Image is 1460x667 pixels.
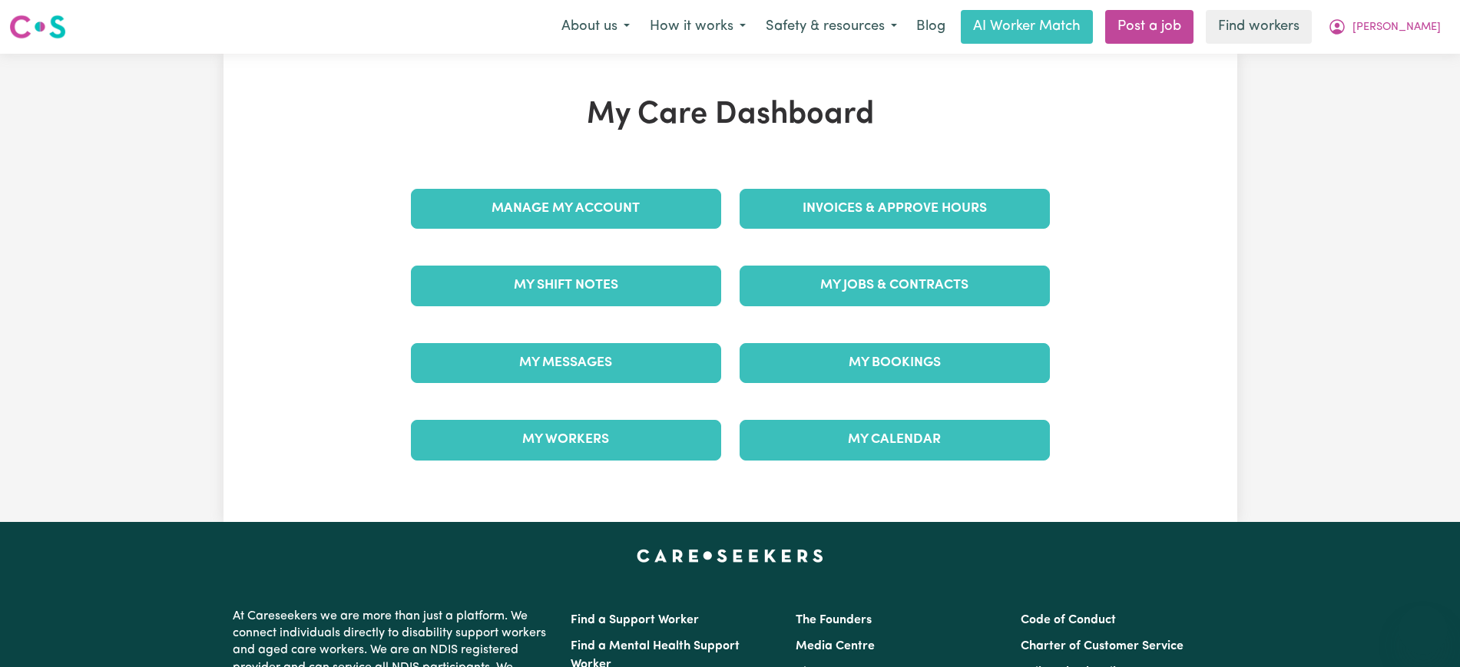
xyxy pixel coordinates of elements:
[1021,614,1116,626] a: Code of Conduct
[1105,10,1193,44] a: Post a job
[756,11,907,43] button: Safety & resources
[571,614,699,626] a: Find a Support Worker
[1352,19,1441,36] span: [PERSON_NAME]
[411,189,721,229] a: Manage My Account
[796,640,875,652] a: Media Centre
[740,420,1050,460] a: My Calendar
[1021,640,1184,652] a: Charter of Customer Service
[1318,11,1451,43] button: My Account
[1206,10,1312,44] a: Find workers
[9,13,66,41] img: Careseekers logo
[740,266,1050,305] a: My Jobs & Contracts
[907,10,955,44] a: Blog
[411,343,721,383] a: My Messages
[640,11,756,43] button: How it works
[1399,606,1448,655] iframe: Button to launch messaging window
[637,550,823,562] a: Careseekers home page
[402,97,1059,134] h1: My Care Dashboard
[9,9,66,45] a: Careseekers logo
[796,614,872,626] a: The Founders
[740,343,1050,383] a: My Bookings
[551,11,640,43] button: About us
[411,266,721,305] a: My Shift Notes
[411,420,721,460] a: My Workers
[740,189,1050,229] a: Invoices & Approve Hours
[961,10,1093,44] a: AI Worker Match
